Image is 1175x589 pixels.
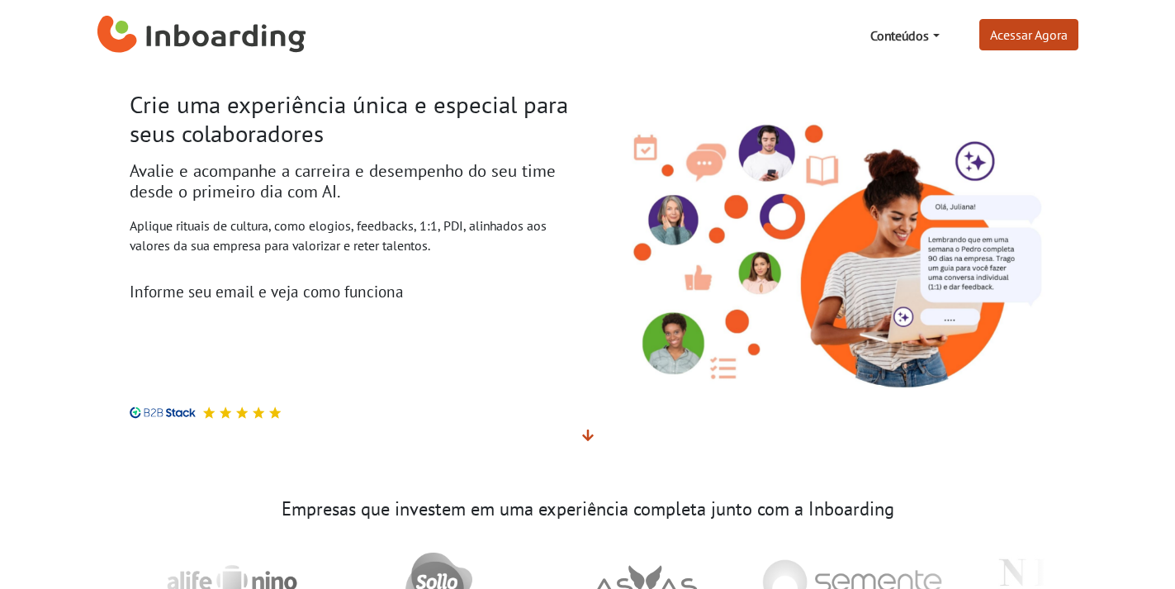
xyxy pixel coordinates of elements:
img: Inboarding - Rutuais de Cultura com Inteligência Ariticial. Feedback, conversas 1:1, PDI. [600,95,1046,395]
h3: Empresas que investem em uma experiência completa junto com a Inboarding [130,498,1046,520]
img: Avaliação 5 estrelas no B2B Stack [252,406,265,419]
h2: Avalie e acompanhe a carreira e desempenho do seu time desde o primeiro dia com AI. [130,161,576,202]
span: Veja mais detalhes abaixo [582,427,594,444]
div: Avaliação 5 estrelas no B2B Stack [196,406,282,419]
img: Avaliação 5 estrelas no B2B Stack [235,406,249,419]
img: Avaliação 5 estrelas no B2B Stack [219,406,232,419]
iframe: Form 0 [130,307,536,387]
img: Inboarding Home [97,11,306,60]
p: Aplique rituais de cultura, como elogios, feedbacks, 1:1, PDI, alinhados aos valores da sua empre... [130,216,576,255]
a: Conteúdos [864,19,945,52]
a: Acessar Agora [979,19,1078,50]
h3: Informe seu email e veja como funciona [130,282,576,301]
img: Avaliação 5 estrelas no B2B Stack [268,406,282,419]
h1: Crie uma experiência única e especial para seus colaboradores [130,91,576,148]
a: Inboarding Home Page [97,7,306,64]
img: Avaliação 5 estrelas no B2B Stack [202,406,216,419]
img: B2B Stack logo [130,406,196,419]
